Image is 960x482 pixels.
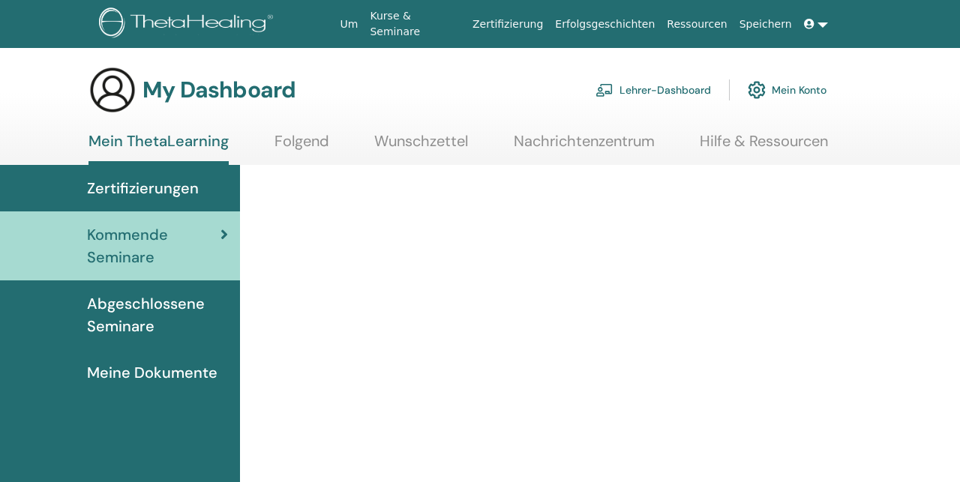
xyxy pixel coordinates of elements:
[274,132,329,161] a: Folgend
[87,177,199,199] span: Zertifizierungen
[748,77,766,103] img: cog.svg
[733,10,798,38] a: Speichern
[514,132,655,161] a: Nachrichtenzentrum
[595,83,613,97] img: chalkboard-teacher.svg
[142,76,295,103] h3: My Dashboard
[748,73,826,106] a: Mein Konto
[364,2,466,46] a: Kurse & Seminare
[88,66,136,114] img: generic-user-icon.jpg
[99,7,278,41] img: logo.png
[595,73,711,106] a: Lehrer-Dashboard
[334,10,364,38] a: Um
[87,361,217,384] span: Meine Dokumente
[88,132,229,165] a: Mein ThetaLearning
[466,10,549,38] a: Zertifizierung
[87,292,228,337] span: Abgeschlossene Seminare
[549,10,661,38] a: Erfolgsgeschichten
[87,223,220,268] span: Kommende Seminare
[374,132,468,161] a: Wunschzettel
[700,132,828,161] a: Hilfe & Ressourcen
[661,10,733,38] a: Ressourcen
